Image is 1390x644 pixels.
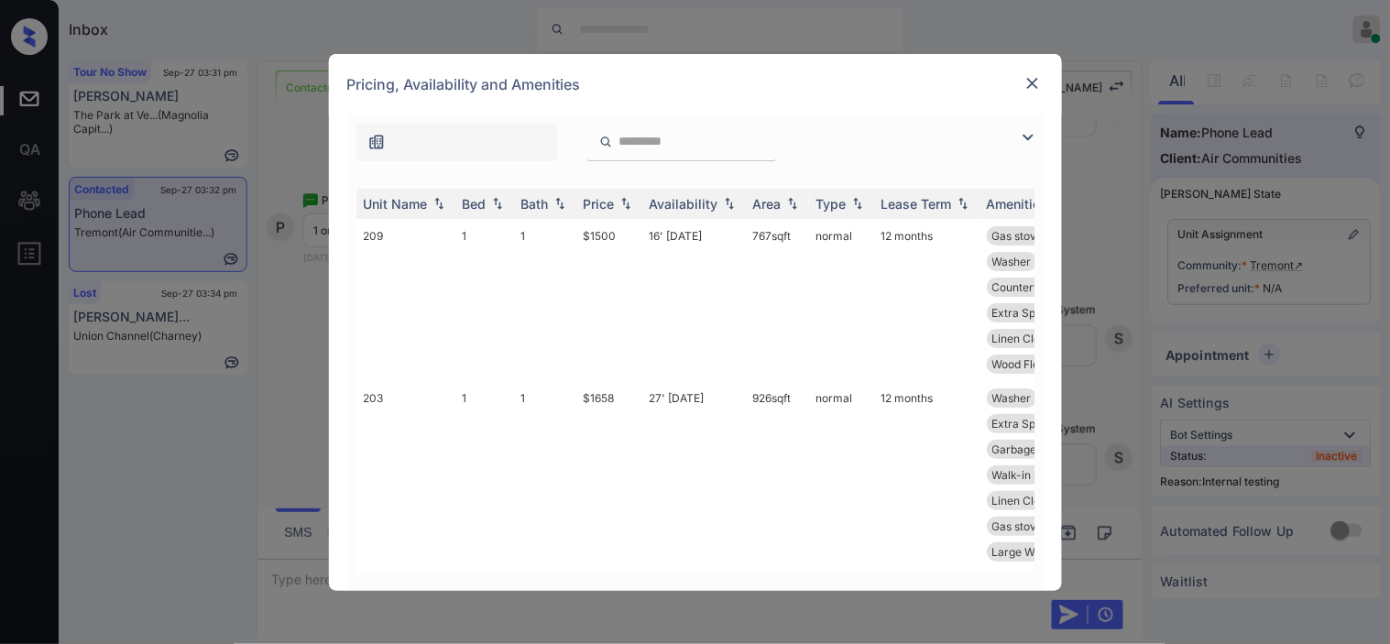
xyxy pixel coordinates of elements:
[367,133,386,151] img: icon-zuma
[746,219,809,381] td: 767 sqft
[881,196,952,212] div: Lease Term
[584,196,615,212] div: Price
[329,54,1062,115] div: Pricing, Availability and Amenities
[576,381,642,569] td: $1658
[992,519,1044,533] span: Gas stove
[848,197,867,210] img: sorting
[514,219,576,381] td: 1
[551,197,569,210] img: sorting
[455,219,514,381] td: 1
[992,255,1032,268] span: Washer
[514,381,576,569] td: 1
[992,332,1077,345] span: Linen Closet In...
[576,219,642,381] td: $1500
[954,197,972,210] img: sorting
[992,494,1077,508] span: Linen Closet In...
[356,381,455,569] td: 203
[992,280,1087,294] span: Countertops Gra...
[874,219,980,381] td: 12 months
[746,381,809,569] td: 926 sqft
[455,381,514,569] td: 1
[992,442,1088,456] span: Garbage disposa...
[783,197,802,210] img: sorting
[992,545,1073,559] span: Large Windows
[753,196,782,212] div: Area
[992,391,1032,405] span: Washer
[599,134,613,150] img: icon-zuma
[992,468,1075,482] span: Walk-in Shower
[992,417,1083,431] span: Extra Space For...
[809,381,874,569] td: normal
[650,196,718,212] div: Availability
[992,357,1074,371] span: Wood Flooring 1
[992,306,1083,320] span: Extra Space For...
[521,196,549,212] div: Bath
[364,196,428,212] div: Unit Name
[617,197,635,210] img: sorting
[992,229,1044,243] span: Gas stove
[874,381,980,569] td: 12 months
[642,381,746,569] td: 27' [DATE]
[642,219,746,381] td: 16' [DATE]
[430,197,448,210] img: sorting
[356,219,455,381] td: 209
[1017,126,1039,148] img: icon-zuma
[809,219,874,381] td: normal
[987,196,1048,212] div: Amenities
[488,197,507,210] img: sorting
[816,196,847,212] div: Type
[463,196,487,212] div: Bed
[720,197,739,210] img: sorting
[1023,74,1042,93] img: close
